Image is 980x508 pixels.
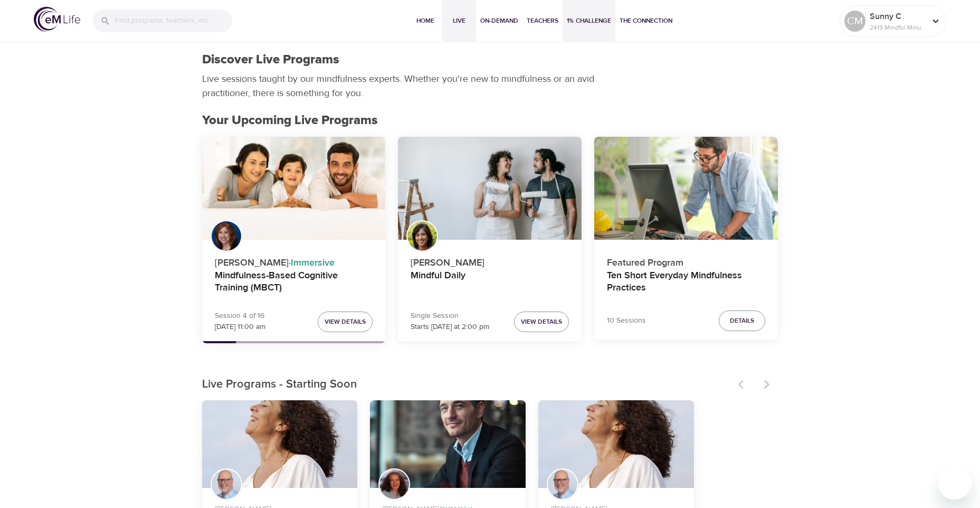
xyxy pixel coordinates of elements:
div: CM [844,11,865,32]
button: Thoughts are Not Facts [202,400,358,488]
button: View Details [514,312,569,332]
p: Single Session [411,311,489,322]
p: [DATE] 11:00 am [215,322,265,333]
p: [PERSON_NAME] [411,251,569,270]
span: Teachers [527,15,558,26]
button: Mindfulness-Based Cognitive Training (MBCT) [202,137,386,240]
span: The Connection [620,15,672,26]
span: View Details [325,316,366,327]
p: Live sessions taught by our mindfulness experts. Whether you're new to mindfulness or an avid pra... [202,72,598,100]
p: [PERSON_NAME] · [215,251,373,270]
iframe: Button to launch messaging window [938,466,972,500]
span: Details [730,315,754,326]
p: Sunny C [870,10,926,23]
h4: Ten Short Everyday Mindfulness Practices [607,270,765,295]
p: 2413 Mindful Minutes [870,23,926,32]
h4: Mindfulness-Based Cognitive Training (MBCT) [215,270,373,295]
p: Starts [DATE] at 2:00 pm [411,322,489,333]
h2: Your Upcoming Live Programs [202,113,778,128]
button: QuitSmart ™ Mindfully [370,400,526,488]
img: logo [34,7,80,32]
span: Immersive [291,257,335,269]
span: View Details [521,316,562,327]
button: View Details [318,312,373,332]
span: 1% Challenge [567,15,611,26]
p: Live Programs - Starting Soon [202,376,732,393]
span: On-Demand [480,15,518,26]
button: Details [719,311,765,331]
input: Find programs, teachers, etc... [115,10,232,32]
span: Live [446,15,472,26]
p: Session 4 of 16 [215,311,265,322]
h4: Mindful Daily [411,270,569,295]
h1: Discover Live Programs [202,52,339,68]
button: Thoughts are Not Facts [538,400,694,488]
button: Mindful Daily [398,137,582,240]
span: Home [413,15,438,26]
button: Ten Short Everyday Mindfulness Practices [594,137,778,240]
p: Featured Program [607,251,765,270]
p: 10 Sessions [607,315,646,326]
